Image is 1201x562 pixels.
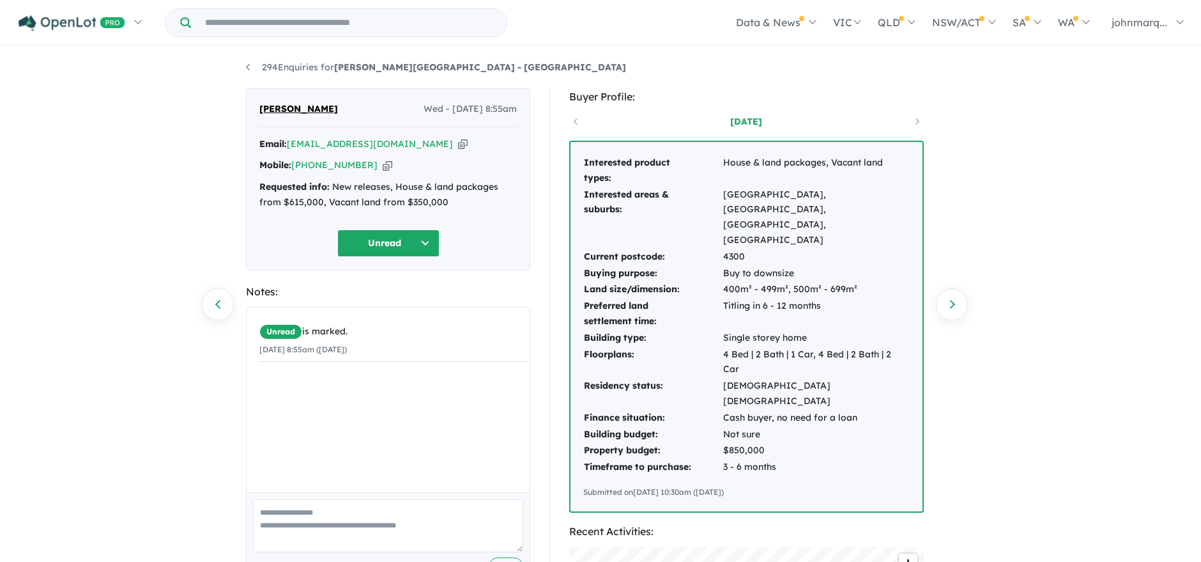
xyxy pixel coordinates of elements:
[383,159,392,172] button: Copy
[337,230,440,257] button: Unread
[723,249,910,265] td: 4300
[583,298,723,330] td: Preferred land settlement time:
[583,281,723,298] td: Land size/dimension:
[723,187,910,249] td: [GEOGRAPHIC_DATA], [GEOGRAPHIC_DATA], [GEOGRAPHIC_DATA], [GEOGRAPHIC_DATA]
[723,265,910,282] td: Buy to downsize
[723,410,910,426] td: Cash buyer, no need for a loan
[583,155,723,187] td: Interested product types:
[259,159,291,171] strong: Mobile:
[723,442,910,459] td: $850,000
[583,459,723,476] td: Timeframe to purchase:
[458,137,468,151] button: Copy
[723,459,910,476] td: 3 - 6 months
[569,523,924,540] div: Recent Activities:
[259,181,330,192] strong: Requested info:
[246,61,626,73] a: 294Enquiries for[PERSON_NAME][GEOGRAPHIC_DATA] - [GEOGRAPHIC_DATA]
[723,347,910,379] td: 4 Bed | 2 Bath | 1 Car, 4 Bed | 2 Bath | 2 Car
[583,330,723,347] td: Building type:
[246,60,955,75] nav: breadcrumb
[723,330,910,347] td: Single storey home
[194,9,504,36] input: Try estate name, suburb, builder or developer
[583,486,910,499] div: Submitted on [DATE] 10:30am ([DATE])
[583,249,723,265] td: Current postcode:
[723,298,910,330] td: Titling in 6 - 12 months
[723,426,910,443] td: Not sure
[1112,16,1167,29] span: johnmarq...
[583,410,723,426] td: Finance situation:
[692,115,800,128] a: [DATE]
[259,138,287,150] strong: Email:
[583,442,723,459] td: Property budget:
[259,324,528,340] div: is marked.
[246,283,530,301] div: Notes:
[723,281,910,298] td: 400m² - 499m², 500m² - 699m²
[583,426,723,443] td: Building budget:
[291,159,378,171] a: [PHONE_NUMBER]
[569,88,924,105] div: Buyer Profile:
[259,102,338,117] span: [PERSON_NAME]
[259,324,302,340] span: Unread
[287,138,453,150] a: [EMAIL_ADDRESS][DOMAIN_NAME]
[19,15,125,31] img: Openlot PRO Logo White
[424,102,517,117] span: Wed - [DATE] 8:55am
[583,265,723,282] td: Buying purpose:
[723,378,910,410] td: [DEMOGRAPHIC_DATA] [DEMOGRAPHIC_DATA]
[334,61,626,73] strong: [PERSON_NAME][GEOGRAPHIC_DATA] - [GEOGRAPHIC_DATA]
[259,345,347,354] small: [DATE] 8:55am ([DATE])
[583,378,723,410] td: Residency status:
[583,347,723,379] td: Floorplans:
[723,155,910,187] td: House & land packages, Vacant land
[259,180,517,210] div: New releases, House & land packages from $615,000, Vacant land from $350,000
[583,187,723,249] td: Interested areas & suburbs:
